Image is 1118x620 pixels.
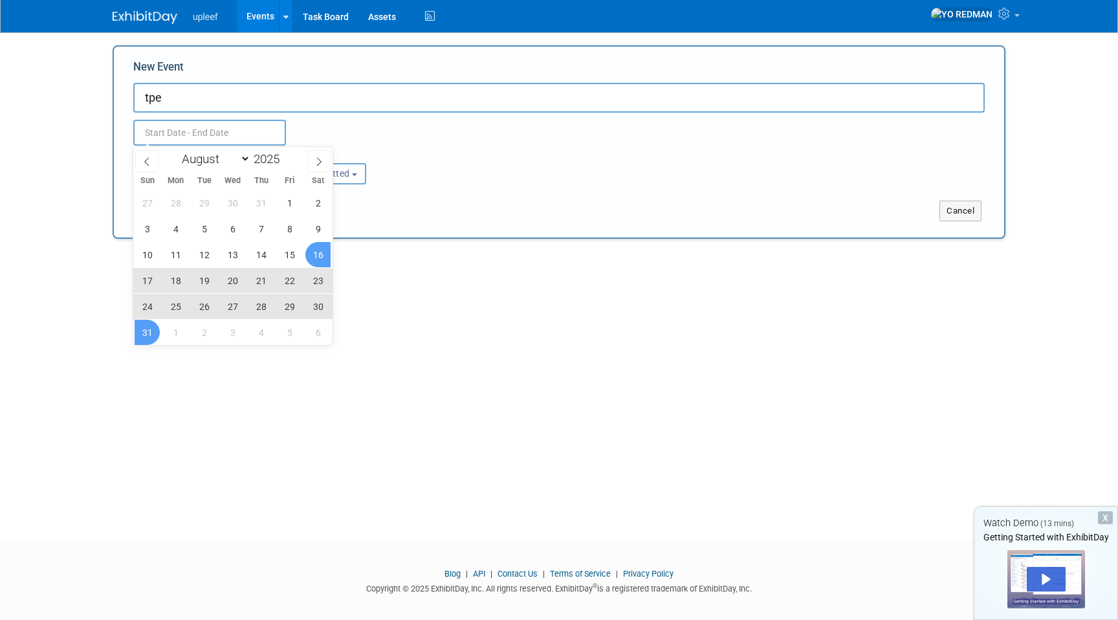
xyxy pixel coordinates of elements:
[305,294,331,319] span: August 30, 2025
[135,294,160,319] span: August 24, 2025
[444,569,461,579] a: Blog
[163,294,188,319] span: August 25, 2025
[498,569,538,579] a: Contact Us
[613,569,621,579] span: |
[193,12,217,22] span: upleef
[133,83,985,113] input: Name of Trade Show / Conference
[1098,511,1113,524] div: Dismiss
[190,177,219,185] span: Tue
[463,569,471,579] span: |
[277,190,302,216] span: August 1, 2025
[304,177,333,185] span: Sat
[248,242,274,267] span: August 14, 2025
[248,294,274,319] span: August 28, 2025
[487,569,496,579] span: |
[277,294,302,319] span: August 29, 2025
[113,11,177,24] img: ExhibitDay
[163,190,188,216] span: July 28, 2025
[220,294,245,319] span: August 27, 2025
[133,146,259,162] div: Attendance / Format:
[135,242,160,267] span: August 10, 2025
[248,320,274,345] span: September 4, 2025
[133,120,286,146] input: Start Date - End Date
[1040,519,1074,528] span: (13 mins)
[163,216,188,241] span: August 4, 2025
[305,190,331,216] span: August 2, 2025
[135,268,160,293] span: August 17, 2025
[930,7,993,21] img: YO REDMAN
[192,190,217,216] span: July 29, 2025
[163,268,188,293] span: August 18, 2025
[248,216,274,241] span: August 7, 2025
[192,268,217,293] span: August 19, 2025
[974,531,1117,544] div: Getting Started with ExhibitDay
[277,242,302,267] span: August 15, 2025
[1027,567,1066,592] div: Play
[248,268,274,293] span: August 21, 2025
[220,320,245,345] span: September 3, 2025
[135,320,160,345] span: August 31, 2025
[162,177,190,185] span: Mon
[247,177,276,185] span: Thu
[219,177,247,185] span: Wed
[550,569,611,579] a: Terms of Service
[192,216,217,241] span: August 5, 2025
[220,242,245,267] span: August 13, 2025
[192,320,217,345] span: September 2, 2025
[305,216,331,241] span: August 9, 2025
[276,177,304,185] span: Fri
[540,569,548,579] span: |
[278,146,404,162] div: Participation:
[277,216,302,241] span: August 8, 2025
[135,216,160,241] span: August 3, 2025
[974,516,1117,530] div: Watch Demo
[623,569,674,579] a: Privacy Policy
[305,320,331,345] span: September 6, 2025
[133,177,162,185] span: Sun
[593,582,597,590] sup: ®
[250,151,289,166] input: Year
[135,190,160,216] span: July 27, 2025
[473,569,485,579] a: API
[163,242,188,267] span: August 11, 2025
[277,268,302,293] span: August 22, 2025
[220,190,245,216] span: July 30, 2025
[248,190,274,216] span: July 31, 2025
[192,294,217,319] span: August 26, 2025
[277,320,302,345] span: September 5, 2025
[192,242,217,267] span: August 12, 2025
[163,320,188,345] span: September 1, 2025
[305,268,331,293] span: August 23, 2025
[133,60,184,80] label: New Event
[176,151,250,167] select: Month
[220,268,245,293] span: August 20, 2025
[305,242,331,267] span: August 16, 2025
[939,201,981,221] button: Cancel
[220,216,245,241] span: August 6, 2025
